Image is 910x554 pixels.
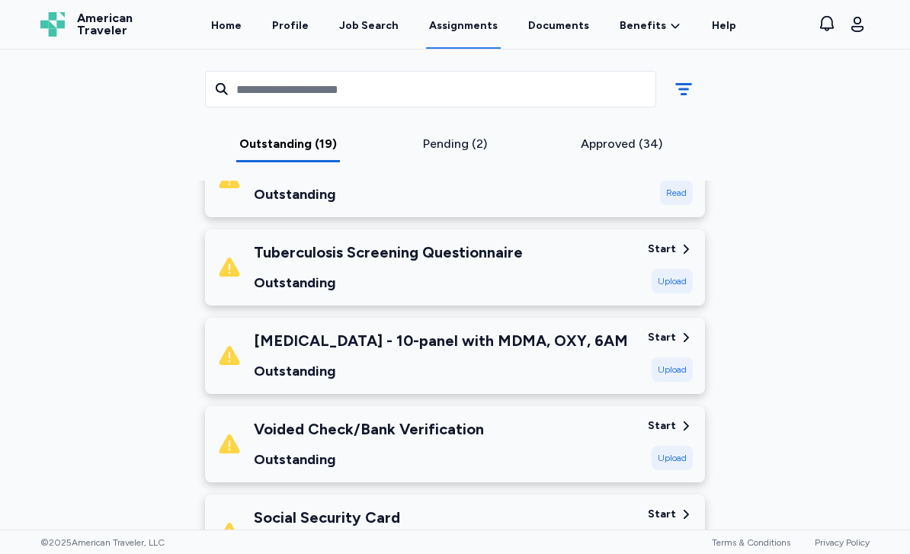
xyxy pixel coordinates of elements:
[254,418,484,440] div: Voided Check/Bank Verification
[620,18,681,34] a: Benefits
[652,269,693,293] div: Upload
[652,357,693,382] div: Upload
[660,181,693,205] div: Read
[648,507,676,522] div: Start
[254,360,628,382] div: Outstanding
[648,418,676,434] div: Start
[77,12,133,37] span: American Traveler
[815,537,870,548] a: Privacy Policy
[652,446,693,470] div: Upload
[254,184,584,205] div: Outstanding
[544,135,699,153] div: Approved (34)
[254,449,484,470] div: Outstanding
[426,2,501,49] a: Assignments
[712,537,790,548] a: Terms & Conditions
[378,135,533,153] div: Pending (2)
[254,242,523,263] div: Tuberculosis Screening Questionnaire
[648,242,676,257] div: Start
[254,330,628,351] div: [MEDICAL_DATA] - 10-panel with MDMA, OXY, 6AM
[620,18,666,34] span: Benefits
[40,536,165,549] span: © 2025 American Traveler, LLC
[254,507,400,528] div: Social Security Card
[211,135,366,153] div: Outstanding (19)
[40,12,65,37] img: Logo
[648,330,676,345] div: Start
[339,18,399,34] div: Job Search
[254,272,523,293] div: Outstanding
